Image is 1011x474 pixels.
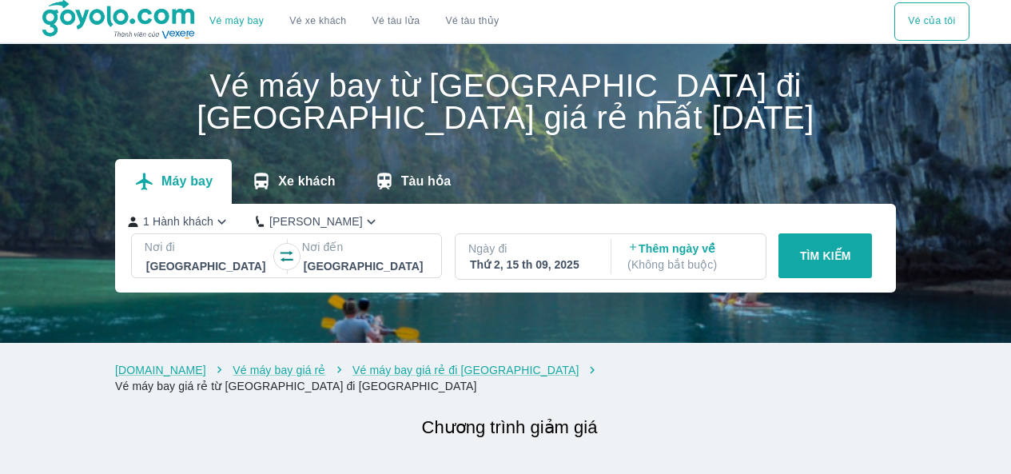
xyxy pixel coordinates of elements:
a: Vé xe khách [289,15,346,27]
p: TÌM KIẾM [800,248,851,264]
div: transportation tabs [115,159,470,204]
p: ( Không bắt buộc ) [627,257,751,273]
button: TÌM KIẾM [778,233,872,278]
div: Thứ 2, 15 th 09, 2025 [470,257,594,273]
a: Vé máy bay giá rẻ từ [GEOGRAPHIC_DATA] đi [GEOGRAPHIC_DATA] [115,380,477,392]
a: [DOMAIN_NAME] [115,364,206,376]
a: Vé máy bay giá rẻ đi [GEOGRAPHIC_DATA] [352,364,579,376]
div: choose transportation mode [197,2,511,41]
h2: Chương trình giảm giá [123,413,896,442]
a: Vé máy bay [209,15,264,27]
a: Vé máy bay giá rẻ [233,364,325,376]
button: Vé tàu thủy [432,2,511,41]
p: [PERSON_NAME] [269,213,363,229]
a: Vé tàu lửa [360,2,433,41]
p: 1 Hành khách [143,213,213,229]
div: choose transportation mode [894,2,969,41]
h1: Vé máy bay từ [GEOGRAPHIC_DATA] đi [GEOGRAPHIC_DATA] giá rẻ nhất [DATE] [115,70,896,133]
nav: breadcrumb [115,362,896,394]
p: Máy bay [161,173,213,189]
button: Vé của tôi [894,2,969,41]
p: Nơi đi [145,239,272,255]
p: Nơi đến [302,239,429,255]
button: 1 Hành khách [128,213,230,230]
p: Ngày đi [468,241,595,257]
p: Thêm ngày về [627,241,751,273]
p: Xe khách [278,173,335,189]
button: [PERSON_NAME] [256,213,380,230]
p: Tàu hỏa [401,173,452,189]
